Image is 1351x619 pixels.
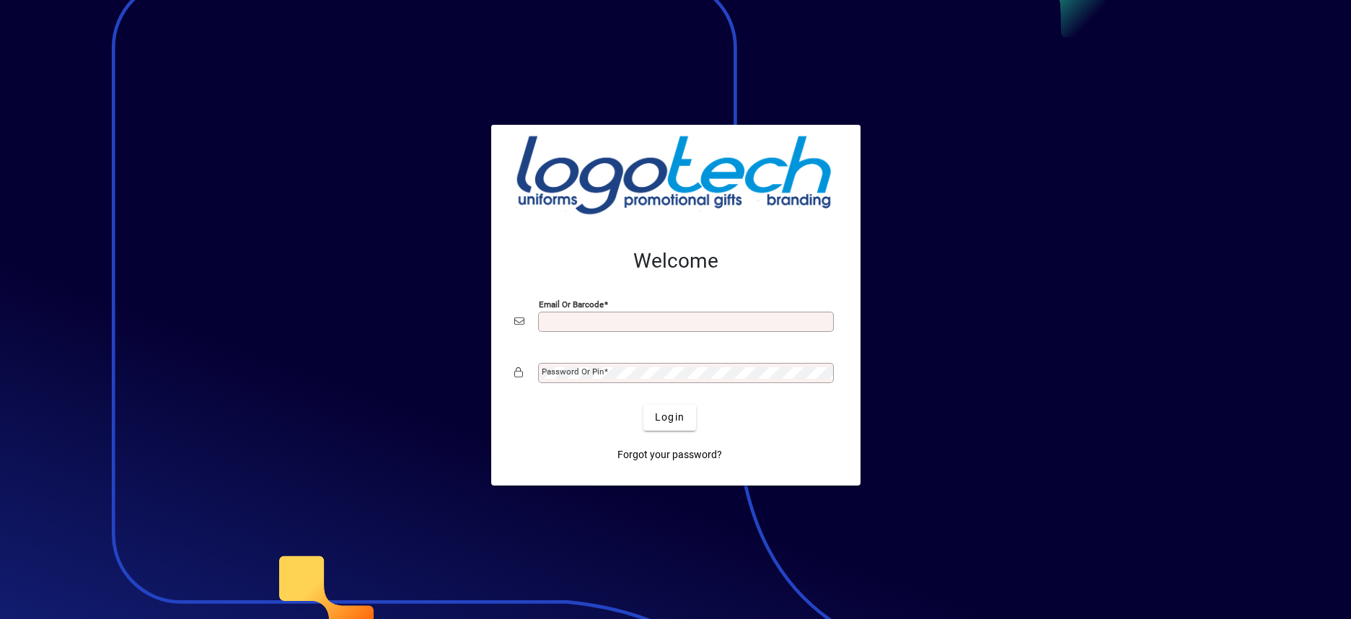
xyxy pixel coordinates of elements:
[514,249,837,273] h2: Welcome
[643,405,696,431] button: Login
[655,410,685,425] span: Login
[539,299,604,309] mat-label: Email or Barcode
[542,366,604,377] mat-label: Password or Pin
[612,442,728,468] a: Forgot your password?
[617,447,722,462] span: Forgot your password?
